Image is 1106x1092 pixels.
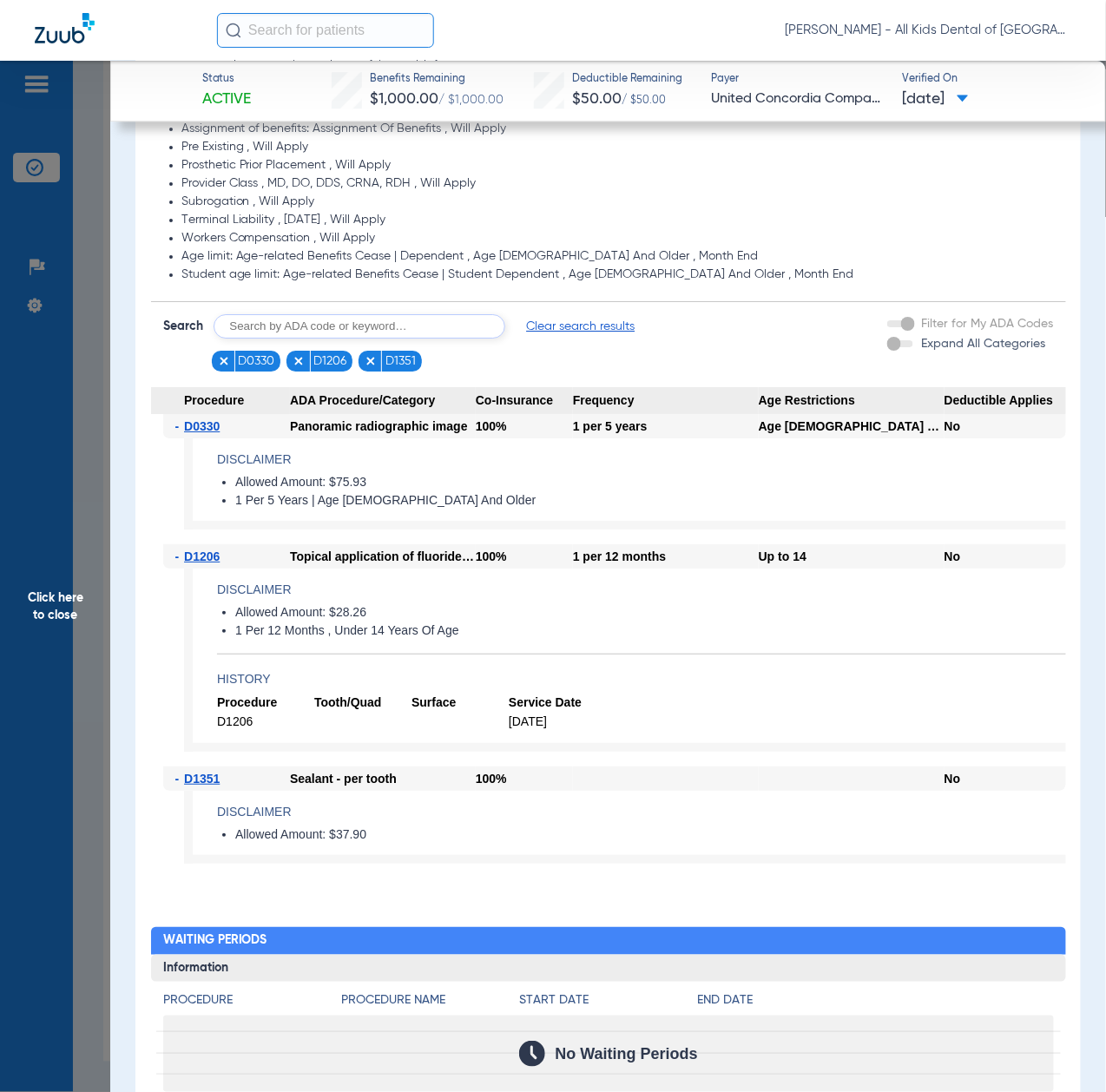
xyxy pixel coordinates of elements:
span: Co-Insurance [476,387,573,415]
li: 1 Per 12 Months , Under 14 Years Of Age [235,623,1066,639]
span: D1351 [385,352,416,370]
span: Deductible Remaining [572,72,682,88]
div: 1 per 5 years [573,414,759,438]
input: Search for patients [217,13,434,48]
span: / $1,000.00 [438,94,504,106]
li: Allowed Amount: $75.93 [235,475,1066,490]
li: Provider Class , MD, DO, DDS, CRNA, RDH , Will Apply [181,176,1054,192]
app-breakdown-title: Start Date [519,991,697,1016]
span: [PERSON_NAME] - All Kids Dental of [GEOGRAPHIC_DATA] [785,22,1071,39]
h4: Disclaimer [217,451,1066,469]
h4: Start Date [519,991,697,1010]
li: Allowed Amount: $28.26 [235,605,1066,621]
h4: Procedure [163,991,341,1010]
li: Assignment of benefits: Assignment Of Benefits , Will Apply [181,122,1054,137]
div: 1 per 12 months [573,544,759,569]
span: D0330 [184,419,220,433]
label: Filter for My ADA Codes [918,315,1054,333]
h4: End Date [697,991,1054,1010]
span: - [175,766,185,791]
span: Surface [411,694,509,711]
span: [DATE] [509,714,606,730]
img: Zuub Logo [35,13,95,43]
span: Expand All Categories [922,338,1046,350]
span: Frequency [573,387,759,415]
span: D0330 [238,352,274,370]
app-breakdown-title: Procedure Name [341,991,519,1016]
li: Subrogation , Will Apply [181,194,1054,210]
img: x.svg [293,355,305,367]
span: Active [202,89,252,110]
h4: Disclaimer [217,803,1066,821]
li: Age limit: Age-related Benefits Cease | Dependent , Age [DEMOGRAPHIC_DATA] And Older , Month End [181,249,1054,265]
span: Procedure [217,694,314,711]
app-breakdown-title: End Date [697,991,1054,1016]
span: - [175,414,185,438]
span: Service Date [509,694,606,711]
span: Age Restrictions [759,387,945,415]
img: x.svg [218,355,230,367]
span: D1206 [313,352,346,370]
div: No [945,766,1066,791]
li: Student age limit: Age-related Benefits Cease | Student Dependent , Age [DEMOGRAPHIC_DATA] And Ol... [181,267,1054,283]
div: Age [DEMOGRAPHIC_DATA] and older [759,414,945,438]
app-breakdown-title: Procedure [163,991,341,1016]
div: Topical application of fluoride varnish [290,544,476,569]
li: Pre Existing , Will Apply [181,140,1054,155]
span: $50.00 [572,91,622,107]
span: United Concordia Companies, Inc. [711,89,886,110]
span: Tooth/Quad [314,694,411,711]
span: Payer [711,72,886,88]
img: Calendar [519,1041,545,1067]
span: - [175,544,185,569]
div: Sealant - per tooth [290,766,476,791]
div: Up to 14 [759,544,945,569]
div: 100% [476,544,573,569]
li: Prosthetic Prior Placement , Will Apply [181,158,1054,174]
li: 1 Per 5 Years | Age [DEMOGRAPHIC_DATA] And Older [235,493,1066,509]
span: Search [163,318,203,335]
h3: Information [151,955,1066,983]
li: Allowed Amount: $37.90 [235,827,1066,843]
span: ADA Procedure/Category [290,387,476,415]
div: 100% [476,766,573,791]
span: [DATE] [902,89,969,110]
div: Panoramic radiographic image [290,414,476,438]
h4: Procedure Name [341,991,519,1010]
img: x.svg [365,355,377,367]
span: D1206 [217,714,314,730]
span: No Waiting Periods [556,1045,698,1062]
span: / $50.00 [622,95,666,106]
span: Clear search results [526,318,635,335]
span: Benefits Remaining [370,72,504,88]
input: Search by ADA code or keyword… [214,314,505,339]
span: D1206 [184,549,220,563]
span: $1,000.00 [370,91,438,107]
div: No [945,414,1066,438]
div: 100% [476,414,573,438]
h4: Disclaimer [217,581,1066,599]
h4: History [217,670,1066,688]
span: Status [202,72,252,88]
li: Terminal Liability , [DATE] , Will Apply [181,213,1054,228]
img: Search Icon [226,23,241,38]
h2: Waiting Periods [151,927,1066,955]
span: Deductible Applies [945,387,1066,415]
iframe: Chat Widget [1019,1009,1106,1092]
span: Procedure [151,387,290,415]
li: Workers Compensation , Will Apply [181,231,1054,247]
span: D1351 [184,772,220,786]
span: Verified On [902,72,1077,88]
div: No [945,544,1066,569]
